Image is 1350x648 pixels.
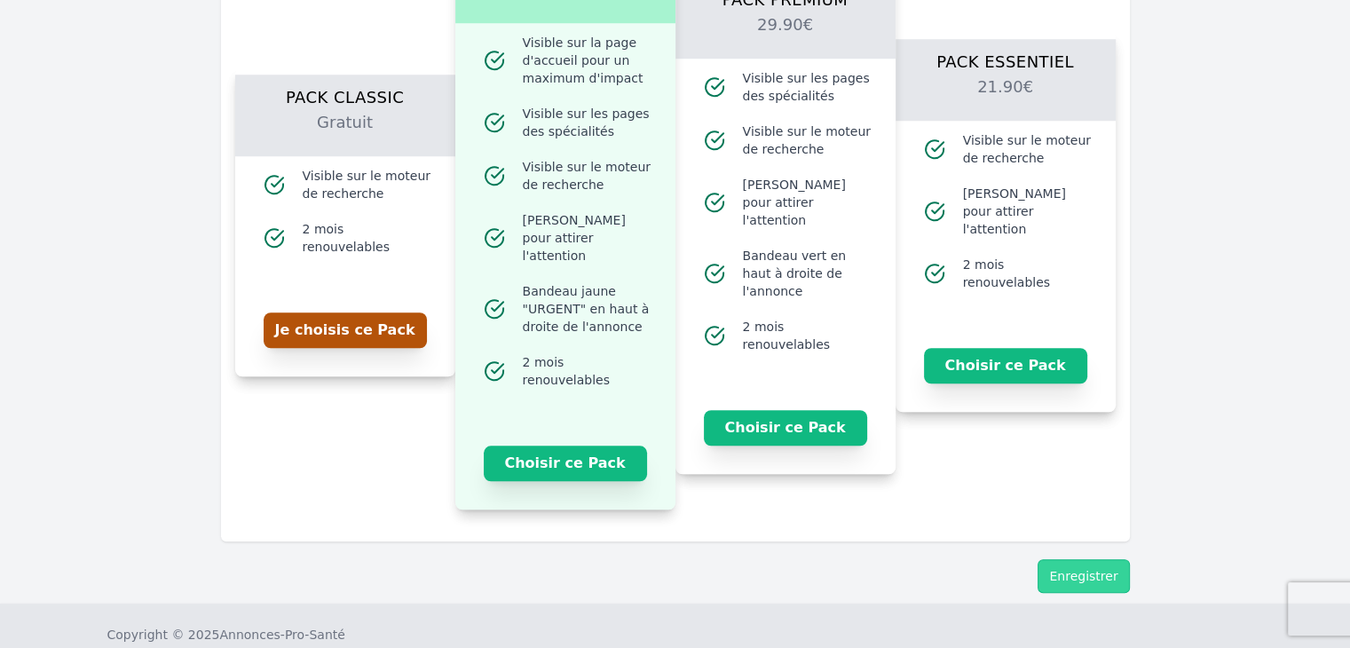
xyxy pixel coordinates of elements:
div: Copyright © 2025 [107,626,345,644]
button: Choisir ce Pack [924,348,1087,383]
button: Je choisis ce Pack [264,312,427,348]
span: 2 mois renouvelables [743,318,874,353]
span: Visible sur les pages des spécialités [743,69,874,105]
span: [PERSON_NAME] pour attirer l'attention [963,185,1094,238]
h2: 21.90€ [917,75,1094,121]
span: Visible sur le moteur de recherche [303,167,434,202]
span: 2 mois renouvelables [963,256,1094,291]
span: 2 mois renouvelables [523,353,654,389]
span: 2 mois renouvelables [303,220,434,256]
h2: Gratuit [257,110,434,156]
button: Enregistrer [1038,559,1129,593]
h1: Pack Classic [257,75,434,110]
button: Choisir ce Pack [484,446,647,481]
button: Choisir ce Pack [704,410,867,446]
span: Bandeau vert en haut à droite de l'annonce [743,247,874,300]
span: [PERSON_NAME] pour attirer l'attention [743,176,874,229]
span: Visible sur le moteur de recherche [743,122,874,158]
span: Visible sur le moteur de recherche [963,131,1094,167]
span: Visible sur le moteur de recherche [523,158,654,194]
span: [PERSON_NAME] pour attirer l'attention [523,211,654,265]
h1: Pack Essentiel [917,39,1094,75]
span: Visible sur la page d'accueil pour un maximum d'impact [523,34,654,87]
span: Visible sur les pages des spécialités [523,105,654,140]
span: Bandeau jaune "URGENT" en haut à droite de l'annonce [523,282,654,336]
a: Annonces-Pro-Santé [219,626,344,644]
h2: 29.90€ [697,12,874,59]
